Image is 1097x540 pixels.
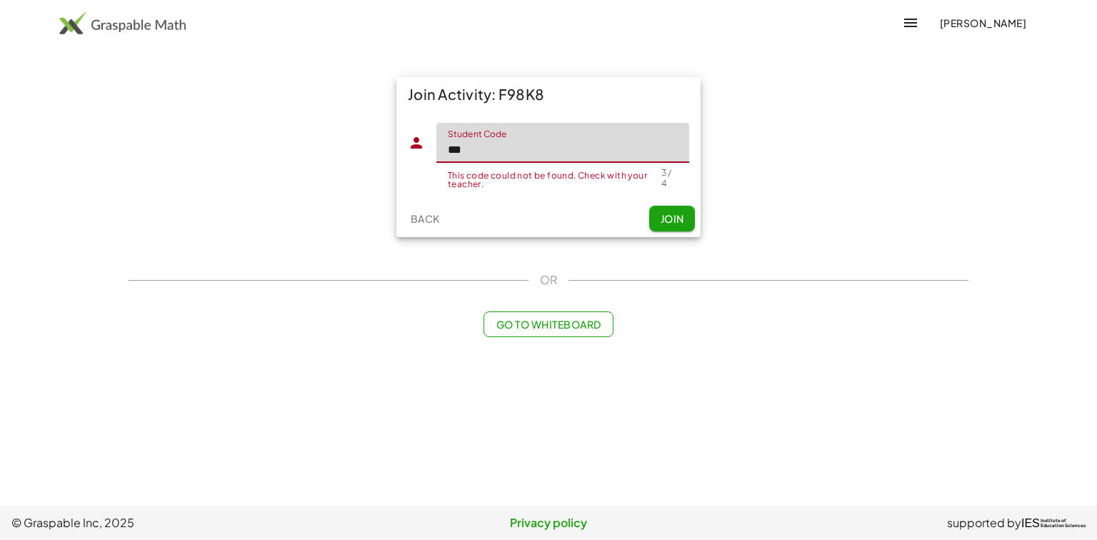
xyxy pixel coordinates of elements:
[1021,516,1040,530] span: IES
[649,206,695,231] button: Join
[396,77,701,111] div: Join Activity: F98K8
[369,514,727,531] a: Privacy policy
[402,206,448,231] button: Back
[928,10,1038,36] button: [PERSON_NAME]
[496,318,601,331] span: Go to Whiteboard
[1041,519,1086,529] span: Institute of Education Sciences
[660,212,683,225] span: Join
[939,16,1026,29] span: [PERSON_NAME]
[947,514,1021,531] span: supported by
[11,514,369,531] span: © Graspable Inc, 2025
[448,171,661,189] div: This code could not be found. Check with your teacher.
[1021,514,1086,531] a: IESInstitute ofEducation Sciences
[661,167,678,189] div: 3 / 4
[540,271,557,289] span: OR
[410,212,439,225] span: Back
[484,311,613,337] button: Go to Whiteboard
